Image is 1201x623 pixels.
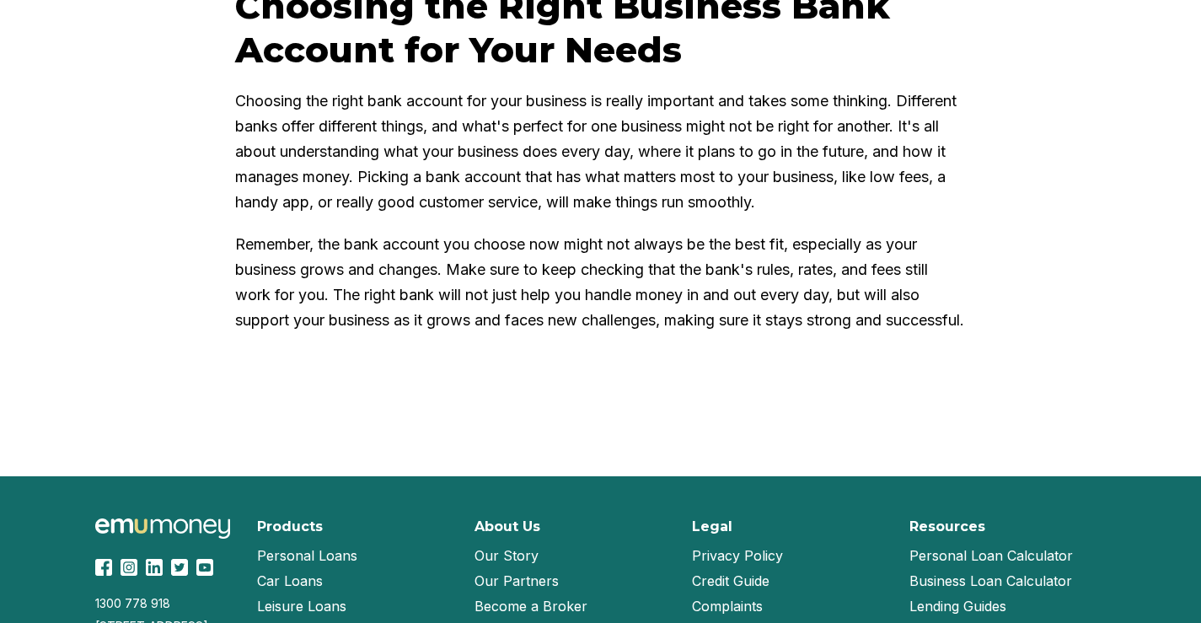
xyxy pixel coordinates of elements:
img: Instagram [121,559,137,576]
img: LinkedIn [146,559,163,576]
a: Complaints [692,593,763,619]
a: Credit Guide [692,568,769,593]
h2: About Us [475,518,540,534]
p: Choosing the right bank account for your business is really important and takes some thinking. Di... [235,89,967,215]
img: Facebook [95,559,112,576]
a: Privacy Policy [692,543,783,568]
a: Personal Loans [257,543,357,568]
h2: Resources [909,518,985,534]
a: Business Loan Calculator [909,568,1072,593]
img: Twitter [171,559,188,576]
a: Our Story [475,543,539,568]
h2: Legal [692,518,732,534]
a: Become a Broker [475,593,587,619]
div: 1300 778 918 [95,596,237,610]
a: Car Loans [257,568,323,593]
a: Personal Loan Calculator [909,543,1073,568]
a: Our Partners [475,568,559,593]
a: Lending Guides [909,593,1006,619]
p: Remember, the bank account you choose now might not always be the best fit, especially as your bu... [235,232,967,333]
img: YouTube [196,559,213,576]
a: Leisure Loans [257,593,346,619]
img: Emu Money [95,518,230,540]
h2: Products [257,518,323,534]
